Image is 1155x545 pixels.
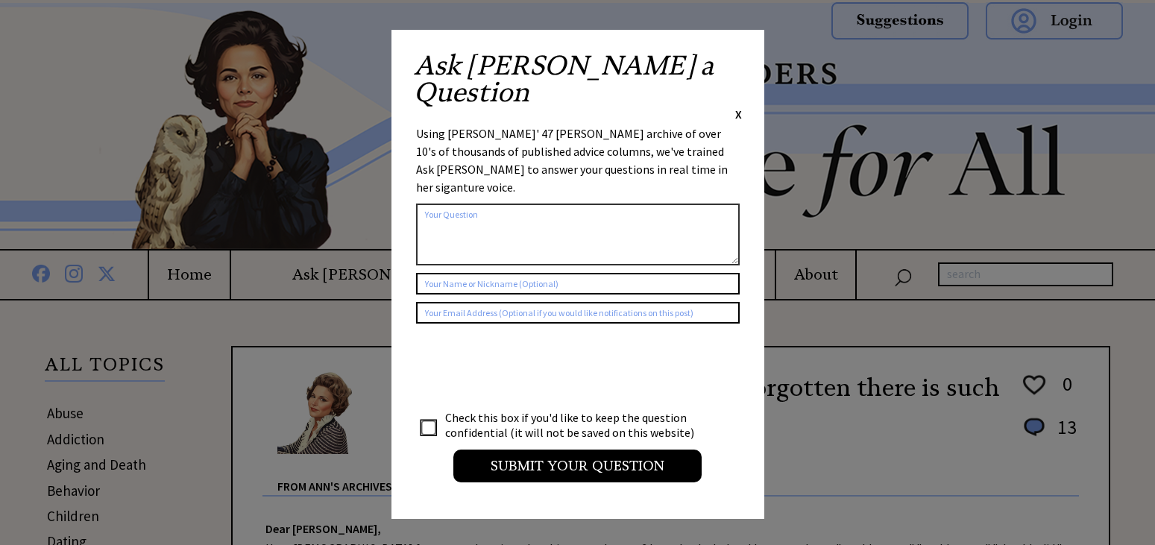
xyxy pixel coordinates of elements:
h2: Ask [PERSON_NAME] a Question [414,52,742,106]
input: Your Email Address (Optional if you would like notifications on this post) [416,302,740,324]
input: Submit your Question [453,450,702,482]
input: Your Name or Nickname (Optional) [416,273,740,294]
td: Check this box if you'd like to keep the question confidential (it will not be saved on this webs... [444,409,708,441]
iframe: reCAPTCHA [416,338,643,397]
div: Using [PERSON_NAME]' 47 [PERSON_NAME] archive of over 10's of thousands of published advice colum... [416,125,740,196]
span: X [735,107,742,122]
